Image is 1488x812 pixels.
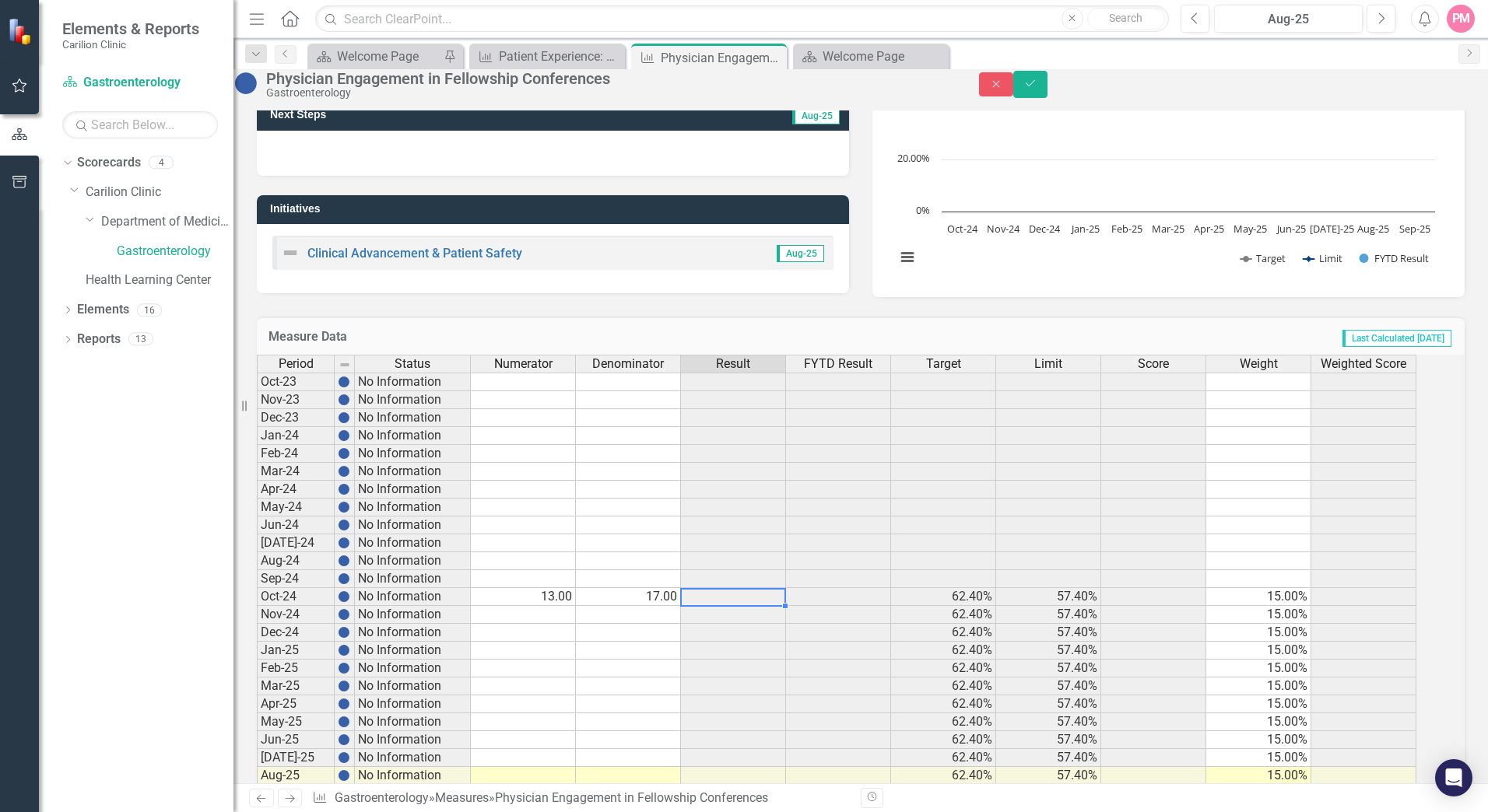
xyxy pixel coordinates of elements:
[473,47,621,66] a: Patient Experience: Overall Doctor Rating
[337,47,440,66] div: Welcome Page
[257,463,335,481] td: Mar-24
[435,790,489,805] a: Measures
[947,222,978,236] text: Oct-24
[86,271,233,289] a: Health Learning Center
[996,713,1101,731] td: 57.40%
[1321,357,1406,371] span: Weighted Score
[338,572,350,585] img: BgCOk07PiH71IgAAAABJRU5ErkJggg==
[279,357,314,371] span: Period
[891,695,996,713] td: 62.40%
[311,47,440,66] a: Welcome Page
[355,767,471,785] td: No Information
[338,429,350,442] img: BgCOk07PiH71IgAAAABJRU5ErkJggg==
[1357,222,1389,236] text: Aug-25
[257,713,335,731] td: May-25
[62,74,218,92] a: Gastroenterology
[996,695,1101,713] td: 57.40%
[257,534,335,552] td: [DATE]-24
[888,48,1449,282] div: Chart. Highcharts interactive chart.
[1206,624,1311,642] td: 15.00%
[257,624,335,642] td: Dec-24
[823,47,945,66] div: Welcome Page
[926,357,961,371] span: Target
[661,48,783,68] div: Physician Engagement in Fellowship Conferences
[355,695,471,713] td: No Information
[257,642,335,660] td: Jan-25
[1360,251,1430,265] button: Show FYTD Result
[266,70,948,87] div: Physician Engagement in Fellowship Conferences
[62,19,199,38] span: Elements & Reports
[592,357,664,371] span: Denominator
[996,606,1101,624] td: 57.40%
[891,606,996,624] td: 62.40%
[355,677,471,695] td: No Information
[355,534,471,552] td: No Information
[891,624,996,642] td: 62.40%
[1342,330,1451,347] span: Last Calculated [DATE]
[257,660,335,677] td: Feb-25
[987,222,1020,236] text: Nov-24
[338,501,350,513] img: BgCOk07PiH71IgAAAABJRU5ErkJggg==
[338,716,350,728] img: BgCOk07PiH71IgAAAABJRU5ErkJggg==
[338,698,350,710] img: BgCOk07PiH71IgAAAABJRU5ErkJggg==
[797,47,945,66] a: Welcome Page
[338,769,350,782] img: BgCOk07PiH71IgAAAABJRU5ErkJggg==
[355,588,471,606] td: No Information
[1206,606,1311,624] td: 15.00%
[355,642,471,660] td: No Information
[338,608,350,621] img: BgCOk07PiH71IgAAAABJRU5ErkJggg==
[891,731,996,749] td: 62.40%
[257,516,335,534] td: Jun-24
[355,463,471,481] td: No Information
[270,109,575,121] h3: Next Steps
[335,790,429,805] a: Gastroenterology
[1241,251,1286,265] button: Show Target
[1111,222,1142,236] text: Feb-25
[888,48,1443,282] svg: Interactive chart
[1447,5,1475,33] button: PM
[891,677,996,695] td: 62.40%
[355,731,471,749] td: No Information
[355,391,471,409] td: No Information
[257,695,335,713] td: Apr-25
[1206,588,1311,606] td: 15.00%
[891,660,996,677] td: 62.40%
[257,427,335,445] td: Jan-24
[891,767,996,785] td: 62.40%
[1152,222,1184,236] text: Mar-25
[338,394,350,406] img: BgCOk07PiH71IgAAAABJRU5ErkJggg==
[996,749,1101,767] td: 57.40%
[1206,695,1311,713] td: 15.00%
[1276,222,1306,236] text: Jun-25
[117,243,233,261] a: Gastroenterology
[257,588,335,606] td: Oct-24
[716,357,750,371] span: Result
[268,330,761,344] h3: Measure Data
[1240,357,1278,371] span: Weight
[257,409,335,427] td: Dec-23
[996,677,1101,695] td: 57.40%
[338,590,350,603] img: BgCOk07PiH71IgAAAABJRU5ErkJggg==
[62,38,199,51] small: Carilion Clinic
[355,624,471,642] td: No Information
[355,552,471,570] td: No Information
[495,790,768,805] div: Physician Engagement in Fellowship Conferences
[128,333,153,346] div: 13
[996,767,1101,785] td: 57.40%
[1029,222,1061,236] text: Dec-24
[339,359,351,371] img: 8DAGhfEEPCf229AAAAAElFTkSuQmCC
[257,731,335,749] td: Jun-25
[1206,642,1311,660] td: 15.00%
[338,376,350,388] img: BgCOk07PiH71IgAAAABJRU5ErkJggg==
[86,184,233,201] a: Carilion Clinic
[355,749,471,767] td: No Information
[804,357,872,371] span: FYTD Result
[1310,222,1354,236] text: [DATE]-25
[1206,660,1311,677] td: 15.00%
[1138,357,1169,371] span: Score
[355,516,471,534] td: No Information
[257,391,335,409] td: Nov-23
[338,733,350,746] img: BgCOk07PiH71IgAAAABJRU5ErkJggg==
[996,588,1101,606] td: 57.40%
[1206,749,1311,767] td: 15.00%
